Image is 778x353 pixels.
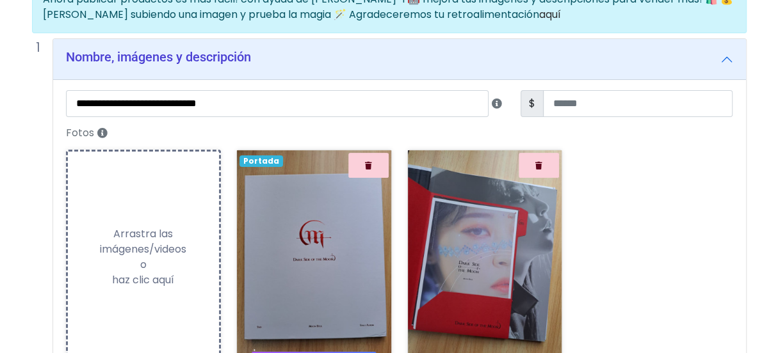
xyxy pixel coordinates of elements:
div: Arrastra las imágenes/videos o haz clic aquí [68,226,220,288]
a: aquí [539,7,561,22]
span: $ [521,90,544,117]
button: Quitar [519,153,559,178]
button: Nombre, imágenes y descripción [53,39,746,80]
label: Fotos [58,122,741,145]
span: Portada [239,155,283,167]
button: Quitar [348,153,389,178]
h5: Nombre, imágenes y descripción [66,49,251,65]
